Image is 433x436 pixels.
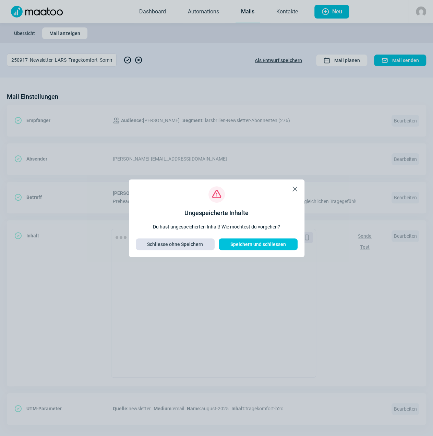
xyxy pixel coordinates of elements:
span: Schliesse ohne Speichern [147,239,203,250]
span: Speichern und schliessen [230,239,286,250]
button: Schliesse ohne Speichern [136,238,215,250]
div: Du hast ungespeicherten Inhalt! Wie möchtest du vorgehen? [153,223,280,230]
button: Speichern und schliessen [219,238,298,250]
div: Ungespeicherte Inhalte [184,208,249,218]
